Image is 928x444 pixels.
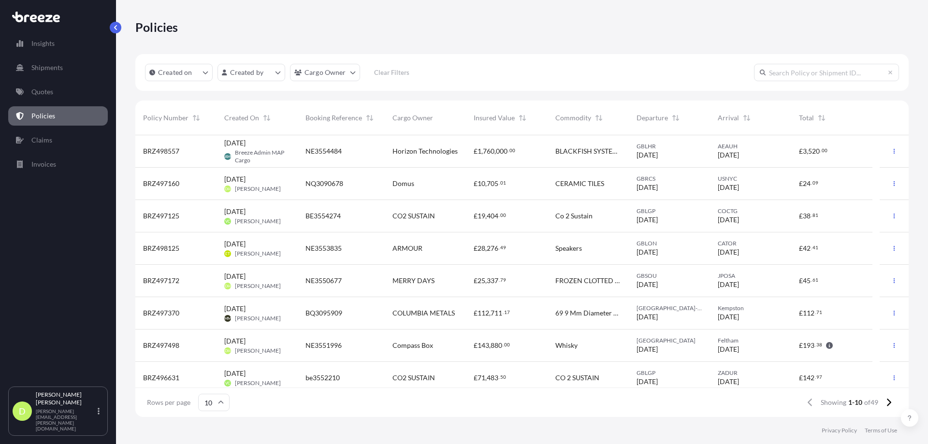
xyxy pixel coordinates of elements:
span: [DATE] [637,215,658,225]
span: [GEOGRAPHIC_DATA]-de-Varennes [637,304,702,312]
span: 276 [487,245,498,252]
a: Quotes [8,82,108,101]
span: Speakers [555,243,582,253]
p: Insights [31,39,55,48]
span: 000 [496,148,507,155]
span: 00 [504,343,510,346]
p: Policies [135,19,178,35]
span: NE3551996 [305,341,342,350]
span: [DATE] [224,272,246,281]
span: [DATE] [637,377,658,387]
span: [PERSON_NAME] [235,315,281,322]
p: Privacy Policy [822,427,857,434]
button: Sort [517,112,528,124]
span: 142 [803,374,814,381]
span: 61 [812,278,818,282]
span: . [499,181,500,185]
span: BRZ497125 [143,211,179,221]
span: Cargo Owner [392,113,433,123]
span: . [811,214,812,217]
span: Kempston [718,304,783,312]
span: £ [799,310,803,316]
span: £ [474,374,478,381]
span: [DATE] [224,304,246,314]
span: [DATE] [718,215,739,225]
span: be3552210 [305,373,340,383]
span: [DATE] [637,247,658,257]
span: Departure [637,113,668,123]
span: BLACKFISH SYSTEM SATELLITE PHONE TRACKING SYSTEM HS CODE 85176290 [555,146,621,156]
span: [PERSON_NAME] [235,347,281,355]
span: BRZ497160 [143,179,179,188]
span: 97 [816,375,822,379]
p: Policies [31,111,55,121]
span: Insured Value [474,113,515,123]
span: [DATE] [224,336,246,346]
span: Domus [392,179,414,188]
span: 10 [478,180,485,187]
p: Invoices [31,159,56,169]
span: 760 [483,148,494,155]
p: [PERSON_NAME] [PERSON_NAME] [36,391,96,406]
span: Breeze Admin MAP Cargo [235,149,290,164]
span: . [508,149,509,152]
span: MERRY DAYS [392,276,435,286]
a: Claims [8,130,108,150]
span: [DATE] [224,239,246,249]
span: JPOSA [718,272,783,280]
span: GBLON [637,240,702,247]
span: BRZ497498 [143,341,179,350]
button: Sort [364,112,376,124]
span: GBLGP [637,207,702,215]
span: 1-10 [848,398,862,407]
span: 00 [822,149,827,152]
span: £ [474,148,478,155]
span: VC [225,378,230,388]
span: [DATE] [224,138,246,148]
span: . [820,149,821,152]
span: [DATE] [718,183,739,192]
span: , [494,148,496,155]
span: . [503,343,504,346]
span: 483 [487,374,498,381]
span: , [485,213,487,219]
p: Shipments [31,63,63,72]
p: Cargo Owner [304,68,346,77]
span: MM [224,314,231,323]
span: [PERSON_NAME] [235,282,281,290]
button: Sort [190,112,202,124]
p: Quotes [31,87,53,97]
span: £ [799,245,803,252]
p: Clear Filters [374,68,409,77]
button: Sort [593,112,605,124]
span: £ [474,180,478,187]
span: [DATE] [637,312,658,322]
span: Co 2 Sustain [555,211,593,221]
a: Policies [8,106,108,126]
span: 01 [500,181,506,185]
span: Showing [821,398,846,407]
p: Created by [230,68,264,77]
span: 38 [816,343,822,346]
span: , [807,148,808,155]
a: Terms of Use [865,427,897,434]
span: . [815,311,816,314]
span: 00 [509,149,515,152]
span: . [499,278,500,282]
span: Booking Reference [305,113,362,123]
span: 25 [478,277,485,284]
span: GBLGP [637,369,702,377]
span: . [811,278,812,282]
span: £ [799,213,803,219]
p: [PERSON_NAME][EMAIL_ADDRESS][PERSON_NAME][DOMAIN_NAME] [36,408,96,431]
span: of 49 [864,398,878,407]
span: 24 [803,180,811,187]
span: BRZ497370 [143,308,179,318]
span: ET [225,249,230,258]
span: NE3553835 [305,243,342,253]
span: , [485,180,487,187]
span: £ [474,310,478,316]
a: Shipments [8,58,108,77]
span: . [499,214,500,217]
span: Commodity [555,113,591,123]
